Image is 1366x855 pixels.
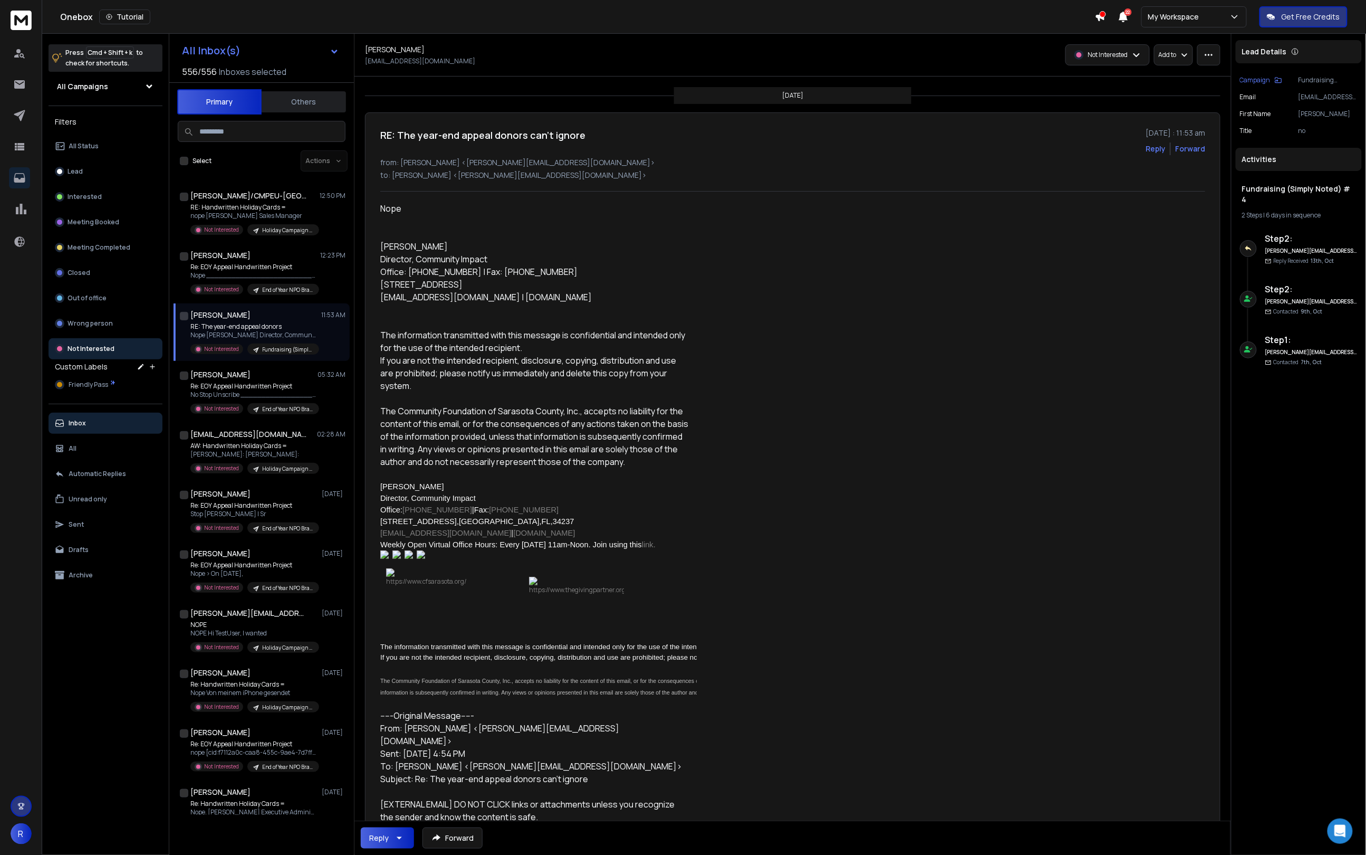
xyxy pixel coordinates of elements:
[380,550,391,561] img: Facebook
[190,689,317,697] p: Nope Von meinem iPhone gesendet
[1274,257,1334,265] p: Reply Received
[1259,6,1348,27] button: Get Free Credits
[190,310,251,320] h1: [PERSON_NAME]
[321,311,345,319] p: 11:53 AM
[1159,51,1177,59] p: Add to
[190,331,317,339] p: Nope [PERSON_NAME] Director, Community
[318,370,345,379] p: 05:32 AM
[68,193,102,201] p: Interested
[69,495,107,503] p: Unread only
[190,800,317,808] p: Re: Handwritten Holiday Cards =
[49,161,162,182] button: Lead
[1298,110,1358,118] p: [PERSON_NAME]
[190,561,317,569] p: Re: EOY Appeal Handwritten Project
[262,763,313,771] p: End of Year NPO Brass
[190,621,317,629] p: NOPE
[190,250,251,261] h1: [PERSON_NAME]
[86,46,134,59] span: Cmd + Shift + k
[11,823,32,844] button: R
[529,577,624,617] img: https://www.thegivingpartner.org/
[1298,127,1358,135] p: no
[380,631,877,663] td: The information transmitted with this message is confidential and intended only for the use of th...
[459,516,540,527] td: [GEOGRAPHIC_DATA]
[405,550,415,561] img: YouTube
[322,490,345,498] p: [DATE]
[262,525,313,533] p: End of Year NPO Brass
[1265,247,1358,255] h6: [PERSON_NAME][EMAIL_ADDRESS][DOMAIN_NAME]
[1274,308,1323,316] p: Contacted
[1242,211,1263,220] span: 2 Steps
[1148,12,1204,22] p: My Workspace
[69,419,86,427] p: Inbox
[204,345,239,353] p: Not Interested
[513,529,575,537] a: [DOMAIN_NAME]
[489,506,559,514] a: [PHONE_NUMBER]
[1146,144,1166,154] button: Reply
[1266,211,1321,220] span: 6 days in sequence
[190,808,317,816] p: Nope. [PERSON_NAME] Executive Administrator
[57,81,108,92] h1: All Campaigns
[190,548,251,559] h1: [PERSON_NAME]
[190,727,251,738] h1: [PERSON_NAME]
[361,828,414,849] button: Reply
[49,115,162,129] h3: Filters
[204,524,239,532] p: Not Interested
[380,481,476,492] td: [PERSON_NAME]
[204,763,239,771] p: Not Interested
[642,540,656,549] a: link.
[392,550,403,561] img: LinkedIn
[49,288,162,309] button: Out of office
[190,569,317,578] p: Nope > On [DATE],
[542,516,551,527] td: FL
[99,9,150,24] button: Tutorial
[380,504,472,516] td: Office:
[1311,257,1334,264] span: 13th, Oct
[190,369,251,380] h1: [PERSON_NAME]
[1242,46,1287,57] p: Lead Details
[69,381,108,389] span: Friendly Pass
[68,167,83,176] p: Lead
[365,57,475,65] p: [EMAIL_ADDRESS][DOMAIN_NAME]
[49,374,162,395] button: Friendly Pass
[177,89,262,115] button: Primary
[204,584,239,592] p: Not Interested
[1265,298,1358,306] h6: [PERSON_NAME][EMAIL_ADDRESS][DOMAIN_NAME]
[49,539,162,560] button: Drafts
[540,516,542,527] td: ,
[472,504,474,516] td: |
[474,504,559,516] td: Fax:
[782,91,803,100] p: [DATE]
[422,828,483,849] button: Forward
[49,76,162,97] button: All Campaigns
[190,391,317,399] p: No Stop Unscribe ________________________________________ From:
[551,516,553,527] td: ,
[1301,358,1322,366] span: 7th, Oct
[68,294,107,302] p: Out of office
[262,405,313,413] p: End of Year NPO Brass
[322,609,345,617] p: [DATE]
[380,529,511,537] a: [EMAIL_ADDRESS][DOMAIN_NAME]
[553,516,574,527] td: 34237
[193,157,211,165] label: Select
[1124,8,1132,16] span: 22
[402,506,472,514] a: [PHONE_NUMBER]
[320,251,345,260] p: 12:23 PM
[1242,211,1355,220] div: |
[190,203,317,212] p: RE: Handwritten Holiday Cards =
[190,629,317,638] p: NOPE Hi TestUser, I wanted
[204,464,239,472] p: Not Interested
[1301,308,1323,315] span: 9th, Oct
[365,44,425,55] h1: [PERSON_NAME]
[190,271,317,280] p: Nope ________________________________ From: [PERSON_NAME]
[182,65,217,78] span: 556 / 556
[190,748,317,757] p: nope [cid:f7112a0c-caa8-455c-9ae4-7d7ff7d2a653] [PERSON_NAME] Founder/Development Specialist
[1240,93,1256,101] p: Email
[204,226,239,234] p: Not Interested
[1240,76,1282,84] button: Campaign
[69,571,93,579] p: Archive
[190,263,317,271] p: Re: EOY Appeal Handwritten Project
[380,678,877,696] span: The Community Foundation of Sarasota County, Inc., accepts no liability for the content of this e...
[49,489,162,510] button: Unread only
[322,669,345,677] p: [DATE]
